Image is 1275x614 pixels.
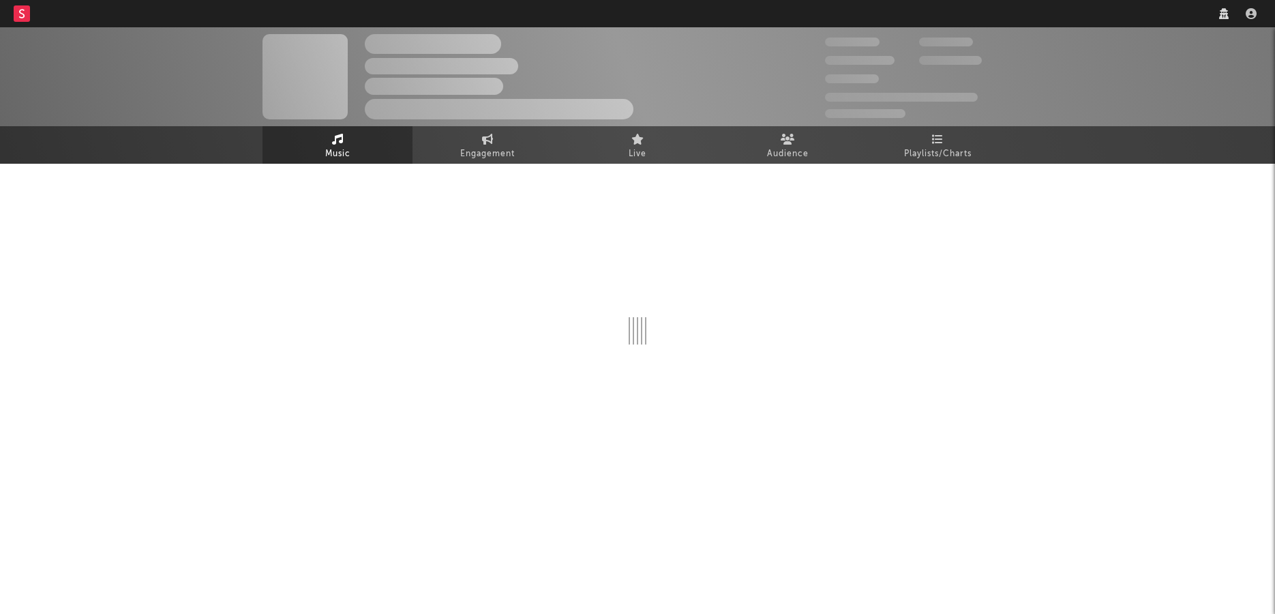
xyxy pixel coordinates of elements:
span: Live [629,146,646,162]
span: Playlists/Charts [904,146,972,162]
span: Audience [767,146,809,162]
span: Engagement [460,146,515,162]
span: 100,000 [919,38,973,46]
span: 50,000,000 Monthly Listeners [825,93,978,102]
a: Live [562,126,712,164]
a: Music [262,126,412,164]
span: 300,000 [825,38,880,46]
a: Engagement [412,126,562,164]
span: Jump Score: 85.0 [825,109,905,118]
span: 50,000,000 [825,56,895,65]
a: Playlists/Charts [862,126,1012,164]
span: 100,000 [825,74,879,83]
span: Music [325,146,350,162]
a: Audience [712,126,862,164]
span: 1,000,000 [919,56,982,65]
